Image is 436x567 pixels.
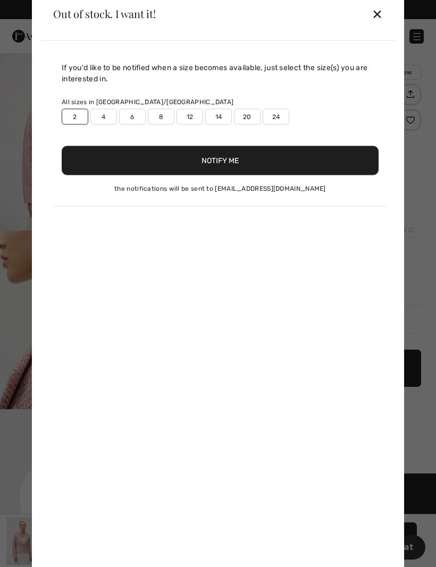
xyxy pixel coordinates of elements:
[62,108,88,124] label: 2
[263,108,289,124] label: 24
[119,108,146,124] label: 6
[26,7,48,17] span: Chat
[372,3,383,25] div: ✕
[148,108,174,124] label: 8
[177,108,203,124] label: 12
[234,108,261,124] label: 20
[62,97,379,106] div: All sizes in [GEOGRAPHIC_DATA]/[GEOGRAPHIC_DATA]
[90,108,117,124] label: 4
[62,183,379,193] div: the notifications will be sent to [EMAIL_ADDRESS][DOMAIN_NAME]
[62,62,379,84] div: If you'd like to be notified when a size becomes available, just select the size(s) you are inter...
[53,9,156,19] div: Out of stock. I want it!
[205,108,232,124] label: 14
[62,146,379,175] button: Notify Me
